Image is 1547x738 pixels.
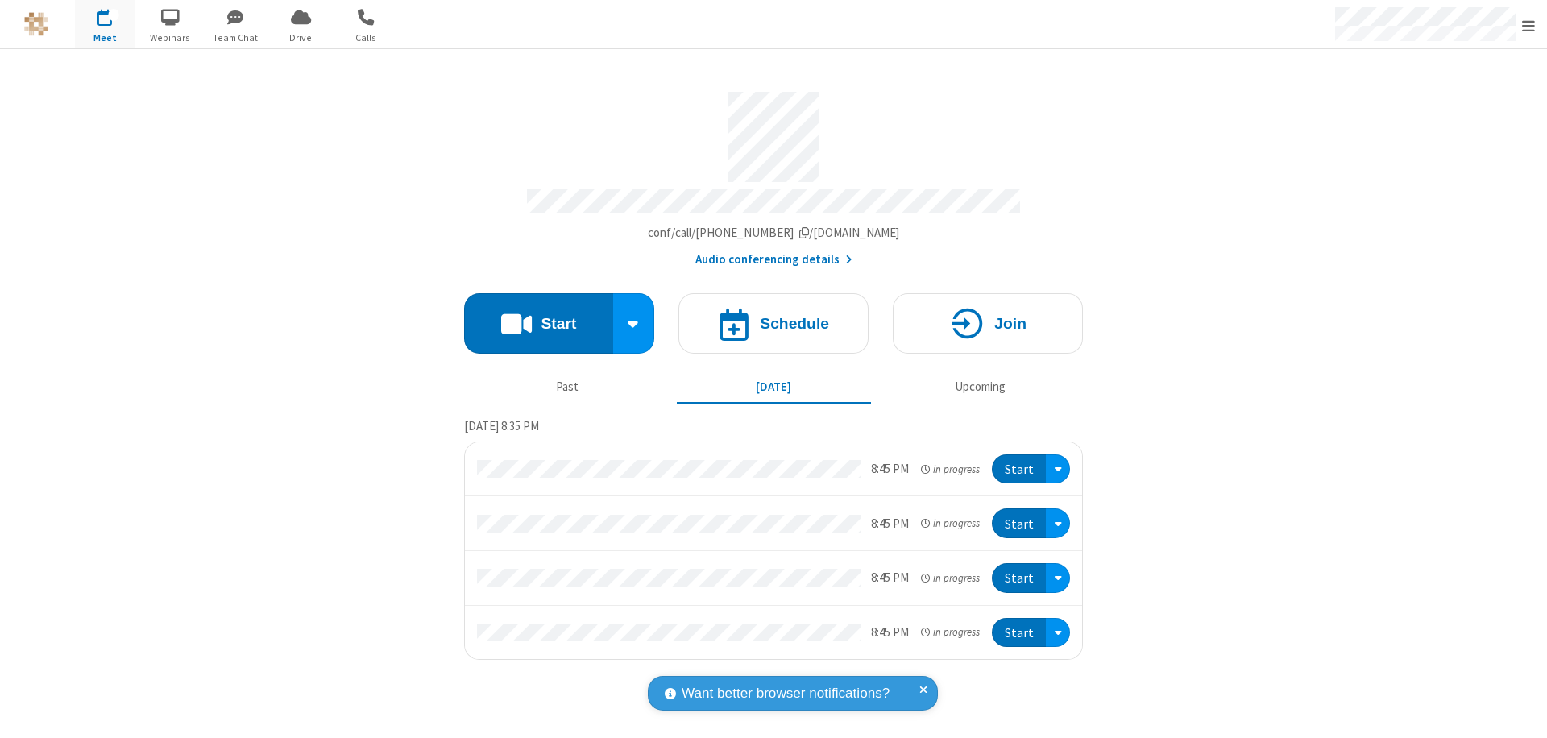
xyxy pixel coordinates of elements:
[695,251,852,269] button: Audio conferencing details
[678,293,869,354] button: Schedule
[271,31,331,45] span: Drive
[992,454,1046,484] button: Start
[871,515,909,533] div: 8:45 PM
[648,224,900,243] button: Copy my meeting room linkCopy my meeting room link
[921,624,980,640] em: in progress
[336,31,396,45] span: Calls
[205,31,266,45] span: Team Chat
[992,508,1046,538] button: Start
[464,417,1083,661] section: Today's Meetings
[1046,454,1070,484] div: Open menu
[1046,618,1070,648] div: Open menu
[109,9,119,21] div: 4
[682,683,890,704] span: Want better browser notifications?
[464,418,539,433] span: [DATE] 8:35 PM
[871,624,909,642] div: 8:45 PM
[921,462,980,477] em: in progress
[648,225,900,240] span: Copy my meeting room link
[994,316,1026,331] h4: Join
[1046,563,1070,593] div: Open menu
[871,569,909,587] div: 8:45 PM
[992,563,1046,593] button: Start
[992,618,1046,648] button: Start
[921,570,980,586] em: in progress
[541,316,576,331] h4: Start
[760,316,829,331] h4: Schedule
[883,371,1077,402] button: Upcoming
[24,12,48,36] img: QA Selenium DO NOT DELETE OR CHANGE
[471,371,665,402] button: Past
[464,293,613,354] button: Start
[75,31,135,45] span: Meet
[677,371,871,402] button: [DATE]
[140,31,201,45] span: Webinars
[871,460,909,479] div: 8:45 PM
[921,516,980,531] em: in progress
[893,293,1083,354] button: Join
[613,293,655,354] div: Start conference options
[464,80,1083,269] section: Account details
[1046,508,1070,538] div: Open menu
